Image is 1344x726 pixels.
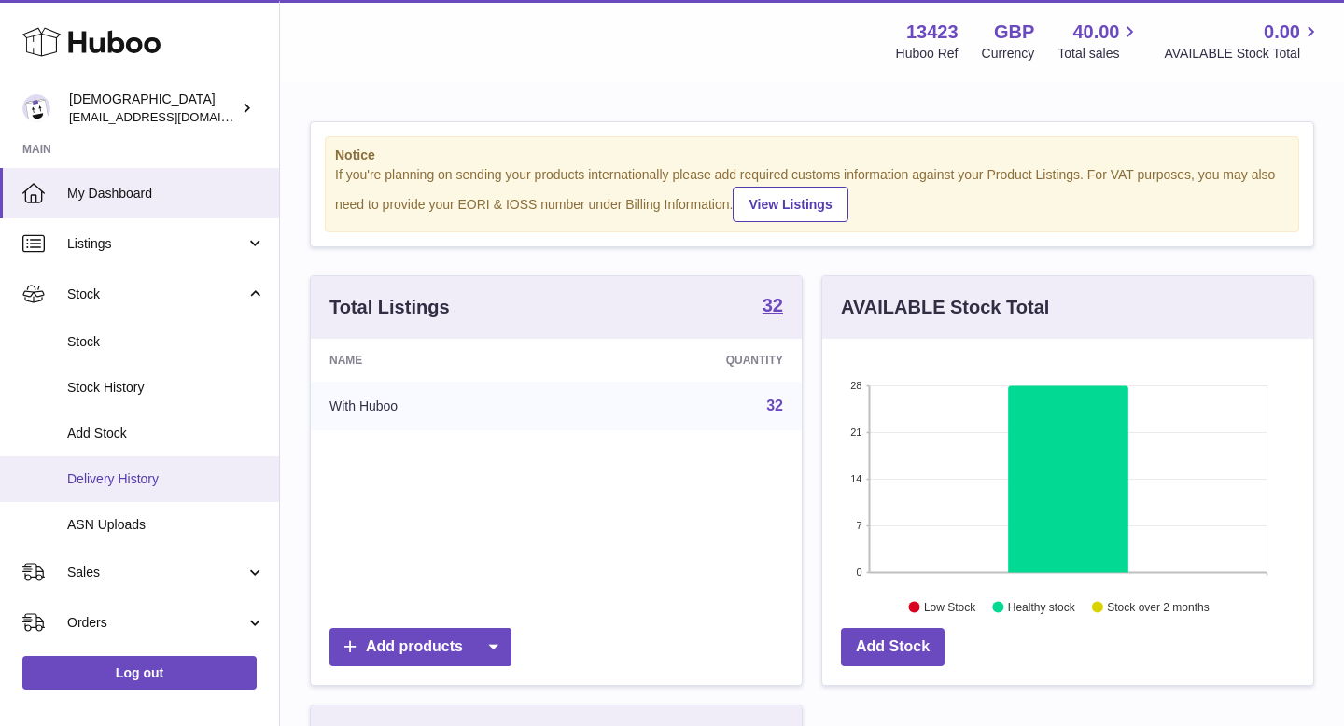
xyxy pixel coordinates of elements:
span: ASN Uploads [67,516,265,534]
td: With Huboo [311,382,569,430]
a: Log out [22,656,257,690]
strong: 13423 [906,20,959,45]
span: Listings [67,235,245,253]
text: Healthy stock [1008,600,1076,613]
span: Delivery History [67,470,265,488]
span: Stock [67,286,245,303]
div: If you're planning on sending your products internationally please add required customs informati... [335,166,1289,222]
a: 32 [763,296,783,318]
a: 0.00 AVAILABLE Stock Total [1164,20,1322,63]
strong: 32 [763,296,783,314]
th: Quantity [569,339,802,382]
h3: Total Listings [329,295,450,320]
a: View Listings [733,187,847,222]
span: [EMAIL_ADDRESS][DOMAIN_NAME] [69,109,274,124]
div: Huboo Ref [896,45,959,63]
text: 7 [856,520,861,531]
strong: GBP [994,20,1034,45]
span: Stock History [67,379,265,397]
span: Add Stock [67,425,265,442]
h3: AVAILABLE Stock Total [841,295,1049,320]
text: 28 [850,380,861,391]
text: 21 [850,426,861,438]
strong: Notice [335,147,1289,164]
span: Stock [67,333,265,351]
span: My Dashboard [67,185,265,202]
span: AVAILABLE Stock Total [1164,45,1322,63]
th: Name [311,339,569,382]
a: Add Stock [841,628,945,666]
text: 0 [856,566,861,578]
a: Add products [329,628,511,666]
a: 40.00 Total sales [1057,20,1141,63]
div: Currency [982,45,1035,63]
text: Stock over 2 months [1107,600,1209,613]
span: Orders [67,614,245,632]
span: 0.00 [1264,20,1300,45]
img: olgazyuz@outlook.com [22,94,50,122]
div: [DEMOGRAPHIC_DATA] [69,91,237,126]
text: 14 [850,473,861,484]
span: Sales [67,564,245,581]
span: 40.00 [1072,20,1119,45]
text: Low Stock [924,600,976,613]
span: Total sales [1057,45,1141,63]
a: 32 [766,398,783,413]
